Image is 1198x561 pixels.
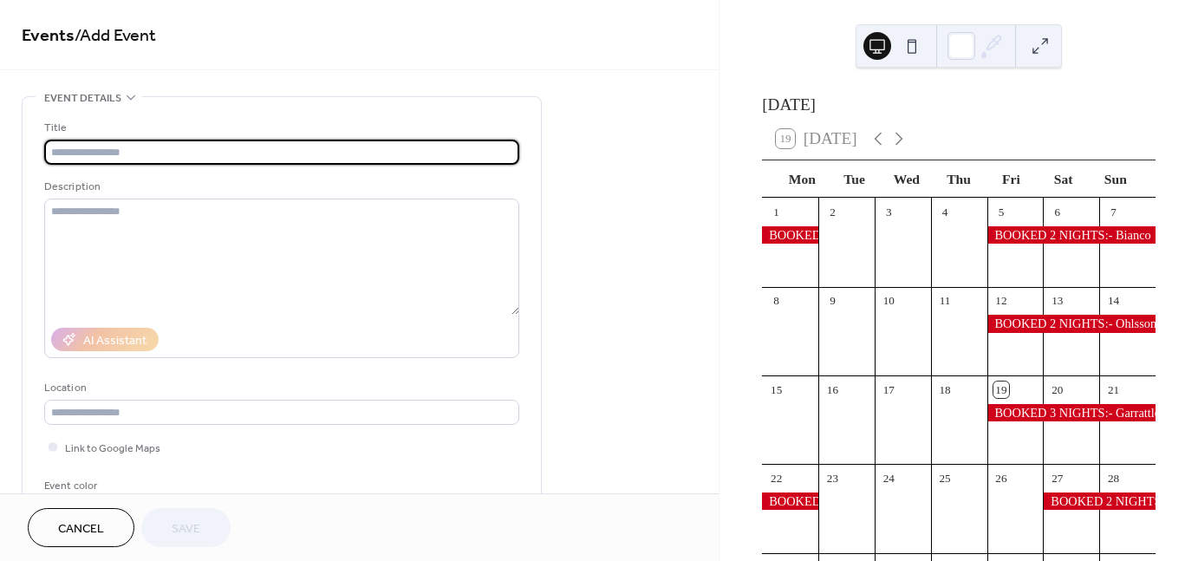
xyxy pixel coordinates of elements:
div: 15 [768,382,784,397]
div: 21 [1105,382,1121,397]
div: Tue [828,160,880,198]
div: 23 [824,471,840,486]
div: 17 [881,382,896,397]
div: BOOKED 3 NIGHTS:- Garrattley (Early in / late out) [762,493,818,510]
a: Events [22,19,75,53]
div: 12 [993,293,1009,309]
div: 24 [881,471,896,486]
div: 14 [1105,293,1121,309]
span: Cancel [58,520,104,538]
div: Fri [985,160,1037,198]
div: 1 [768,204,784,219]
div: BOOKED 2 NIGHTS:- Ohlsson [987,315,1156,332]
div: Wed [881,160,933,198]
div: 13 [1050,293,1065,309]
div: 10 [881,293,896,309]
div: Title [44,119,516,137]
div: 20 [1050,382,1065,397]
div: 7 [1105,204,1121,219]
div: Sat [1037,160,1089,198]
div: 3 [881,204,896,219]
div: Location [44,379,516,397]
div: 9 [824,293,840,309]
span: / Add Event [75,19,156,53]
button: Cancel [28,508,134,547]
div: BOOKED 2 NIGHTS:- Bianco [987,226,1156,244]
div: 18 [937,382,953,397]
div: 26 [993,471,1009,486]
div: BOOKED 3 NIGHTS:- Garrattley (Early in / late out) [987,404,1156,421]
div: Event color [44,477,174,495]
div: Description [44,178,516,196]
div: 5 [993,204,1009,219]
div: 22 [768,471,784,486]
div: BOOKED 2 NIGHTS:- Dellafortuna (Early in) [1043,493,1156,510]
div: Sun [1090,160,1142,198]
div: 28 [1105,471,1121,486]
div: 27 [1050,471,1065,486]
div: BOOKED 3 NIGHTS:- Garrattley (Early in / late out) [762,226,818,244]
div: 8 [768,293,784,309]
div: 11 [937,293,953,309]
span: Event details [44,89,121,108]
div: 25 [937,471,953,486]
div: 2 [824,204,840,219]
div: 19 [993,382,1009,397]
div: Mon [776,160,828,198]
div: [DATE] [762,93,1156,118]
div: 16 [824,382,840,397]
span: Link to Google Maps [65,440,160,458]
div: 4 [937,204,953,219]
div: Thu [933,160,985,198]
div: 6 [1050,204,1065,219]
